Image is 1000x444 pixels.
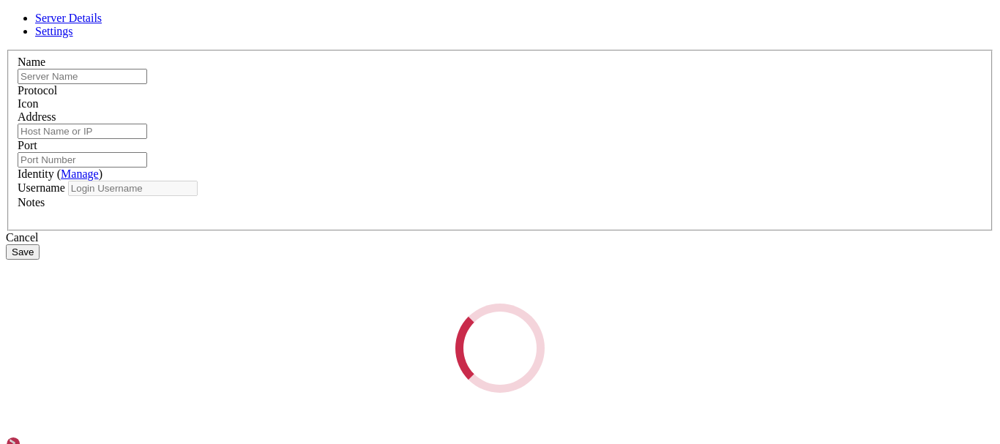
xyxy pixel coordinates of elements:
[18,124,147,139] input: Host Name or IP
[18,84,57,97] label: Protocol
[57,168,102,180] span: ( )
[6,231,994,244] div: Cancel
[18,168,102,180] label: Identity
[18,110,56,123] label: Address
[18,196,45,208] label: Notes
[18,97,38,110] label: Icon
[6,244,40,260] button: Save
[35,25,73,37] a: Settings
[68,181,198,196] input: Login Username
[61,168,99,180] a: Manage
[437,285,563,410] div: Loading...
[18,56,45,68] label: Name
[18,181,65,194] label: Username
[18,152,147,168] input: Port Number
[18,139,37,151] label: Port
[35,12,102,24] a: Server Details
[18,69,147,84] input: Server Name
